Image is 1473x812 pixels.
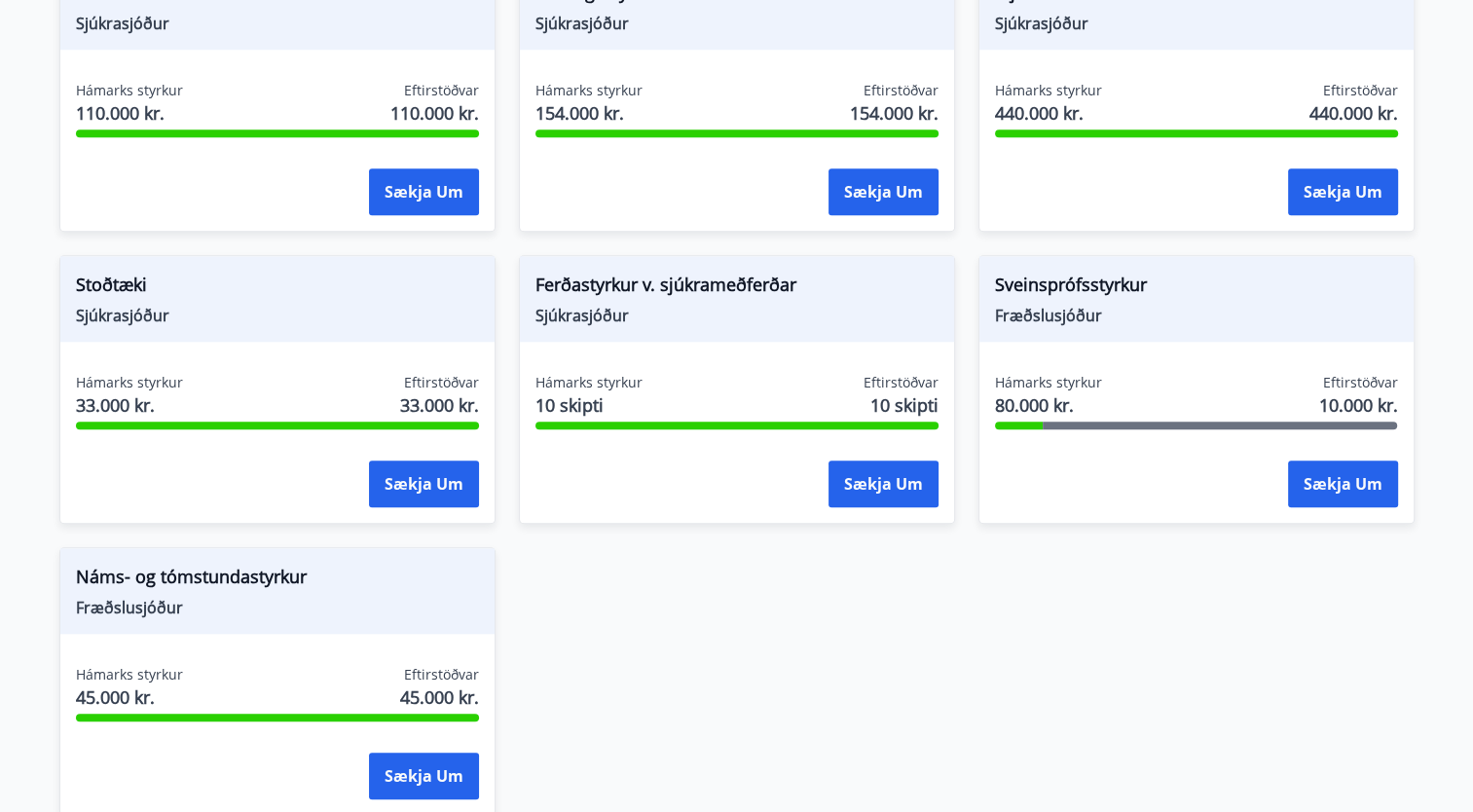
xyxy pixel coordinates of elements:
[1288,168,1398,215] button: Sækja um
[1309,100,1398,126] span: 440.000 kr.
[864,81,939,100] span: Eftirstöðvar
[1288,461,1398,507] button: Sækja um
[1323,81,1398,100] span: Eftirstöðvar
[400,684,479,710] span: 45.000 kr.
[76,684,183,710] span: 45.000 kr.
[995,81,1102,100] span: Hámarks styrkur
[76,13,479,34] span: Sjúkrasjóður
[369,753,479,799] button: Sækja um
[76,392,183,418] span: 33.000 kr.
[829,168,939,215] button: Sækja um
[995,392,1102,418] span: 80.000 kr.
[864,373,939,392] span: Eftirstöðvar
[76,373,183,392] span: Hámarks styrkur
[369,461,479,507] button: Sækja um
[870,392,939,418] span: 10 skipti
[535,373,643,392] span: Hámarks styrkur
[535,81,643,100] span: Hámarks styrkur
[404,373,479,392] span: Eftirstöðvar
[535,392,643,418] span: 10 skipti
[995,272,1398,305] span: Sveinsprófsstyrkur
[76,100,183,126] span: 110.000 kr.
[850,100,939,126] span: 154.000 kr.
[404,81,479,100] span: Eftirstöðvar
[535,13,939,34] span: Sjúkrasjóður
[76,564,479,597] span: Náms- og tómstundastyrkur
[535,305,939,326] span: Sjúkrasjóður
[535,100,643,126] span: 154.000 kr.
[995,100,1102,126] span: 440.000 kr.
[400,392,479,418] span: 33.000 kr.
[995,305,1398,326] span: Fræðslusjóður
[404,665,479,684] span: Eftirstöðvar
[76,597,479,618] span: Fræðslusjóður
[369,168,479,215] button: Sækja um
[76,81,183,100] span: Hámarks styrkur
[76,305,479,326] span: Sjúkrasjóður
[535,272,939,305] span: Ferðastyrkur v. sjúkrameðferðar
[1319,392,1398,418] span: 10.000 kr.
[829,461,939,507] button: Sækja um
[995,13,1398,34] span: Sjúkrasjóður
[76,272,479,305] span: Stoðtæki
[1323,373,1398,392] span: Eftirstöðvar
[995,373,1102,392] span: Hámarks styrkur
[390,100,479,126] span: 110.000 kr.
[76,665,183,684] span: Hámarks styrkur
